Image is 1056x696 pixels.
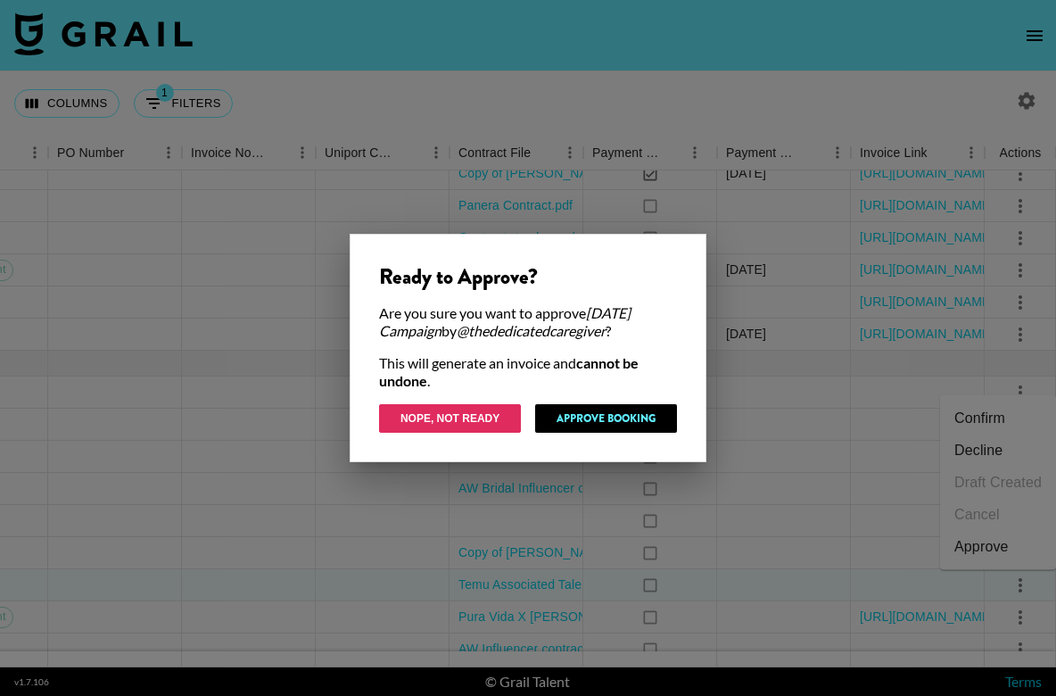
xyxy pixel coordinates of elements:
[535,404,677,433] button: Approve Booking
[379,404,521,433] button: Nope, Not Ready
[379,354,639,389] strong: cannot be undone
[457,322,606,339] em: @ thededicatedcaregiver
[379,304,677,340] div: Are you sure you want to approve by ?
[379,304,631,339] em: [DATE] Campaign
[379,354,677,390] div: This will generate an invoice and .
[379,263,677,290] div: Ready to Approve?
